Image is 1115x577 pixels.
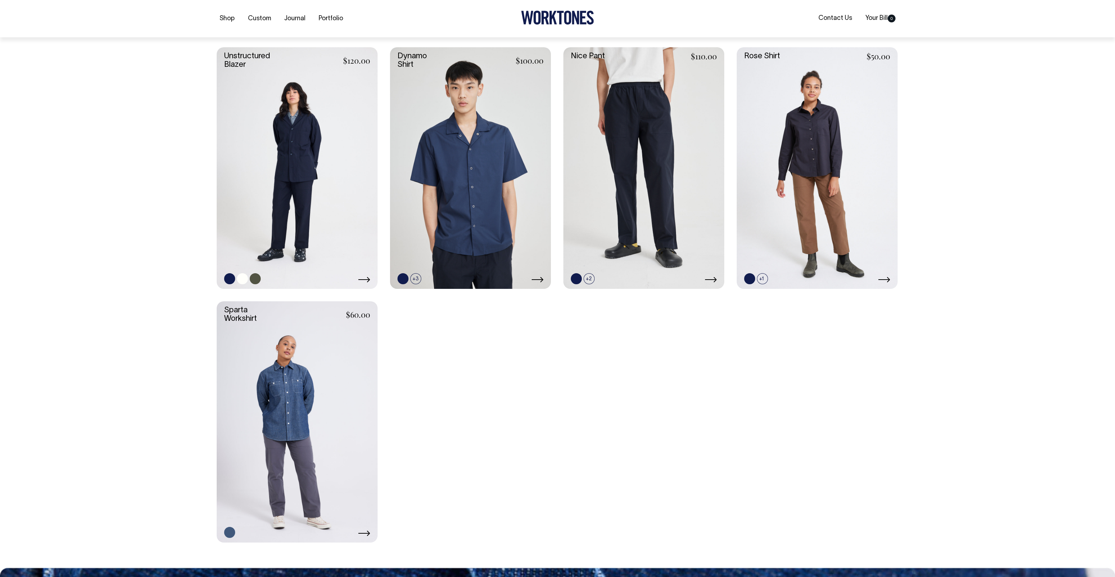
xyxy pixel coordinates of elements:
[584,273,595,284] span: +2
[281,13,308,25] a: Journal
[862,12,898,24] a: Your Bill0
[245,13,274,25] a: Custom
[217,13,238,25] a: Shop
[757,273,768,284] span: +1
[816,12,855,24] a: Contact Us
[888,15,895,22] span: 0
[410,273,421,284] span: +3
[316,13,346,25] a: Portfolio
